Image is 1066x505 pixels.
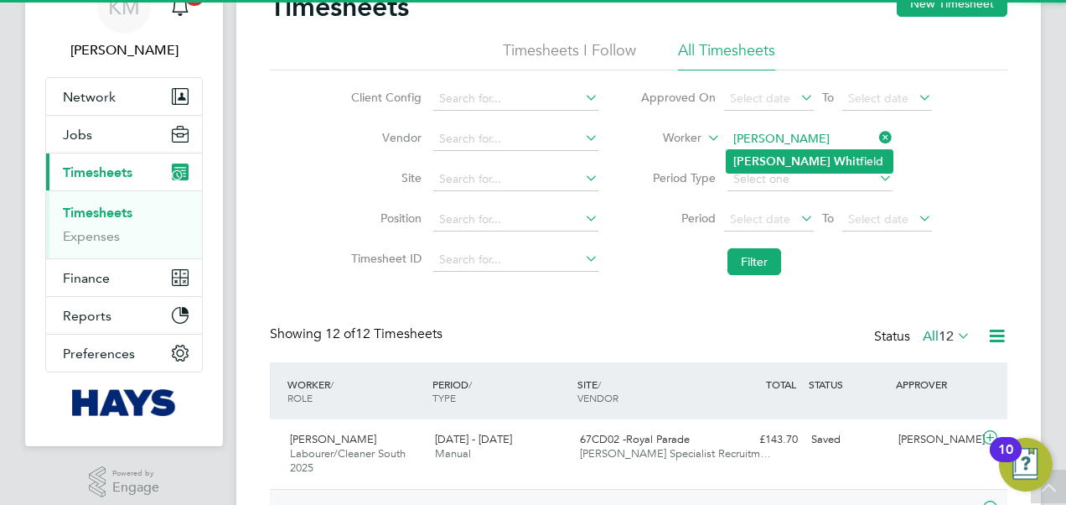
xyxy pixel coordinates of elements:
input: Search for... [433,87,598,111]
div: 10 [998,450,1013,471]
a: Go to home page [45,389,203,416]
label: Approved On [640,90,716,105]
div: APPROVER [892,369,979,399]
span: TOTAL [766,377,796,391]
label: Timesheet ID [346,251,422,266]
button: Network [46,78,202,115]
span: TYPE [432,391,456,404]
span: 12 [939,328,954,345]
div: PERIOD [428,369,573,413]
input: Search for... [433,168,598,191]
input: Search for... [727,128,893,151]
span: Select date [730,211,790,226]
span: [PERSON_NAME] Specialist Recruitm… [580,446,771,461]
div: Saved [805,426,892,454]
input: Search for... [433,208,598,232]
button: Jobs [46,116,202,153]
span: To [817,207,839,229]
a: Expenses [63,228,120,244]
span: VENDOR [577,391,618,404]
li: field [727,150,893,173]
label: Worker [626,130,701,147]
label: Site [346,170,422,185]
input: Select one [727,168,893,191]
span: To [817,86,839,108]
div: SITE [573,369,718,413]
input: Search for... [433,248,598,272]
button: Open Resource Center, 10 new notifications [999,438,1053,492]
label: Position [346,211,422,226]
span: ROLE [287,391,313,404]
input: Search for... [433,128,598,151]
label: Vendor [346,130,422,145]
div: STATUS [805,369,892,399]
a: Timesheets [63,205,132,221]
span: / [598,377,601,391]
b: [PERSON_NAME] [733,154,831,169]
div: Timesheets [46,190,202,258]
label: Period [640,211,716,226]
span: Preferences [63,346,135,362]
span: 12 Timesheets [325,325,442,342]
div: [PERSON_NAME] [892,426,979,454]
span: / [468,377,472,391]
span: Finance [63,270,110,286]
label: All [923,328,970,345]
span: 12 of [325,325,355,342]
span: Select date [848,211,908,226]
span: Manual [435,446,471,461]
span: Powered by [112,466,159,481]
span: 67CD02 -Royal Parade [580,432,690,446]
span: Reports [63,308,111,324]
span: Select date [848,91,908,106]
span: [PERSON_NAME] [290,432,376,446]
button: Filter [727,248,781,275]
b: Whit [834,154,860,169]
span: Select date [730,91,790,106]
a: Powered byEngage [89,466,160,498]
span: Jobs [63,127,92,143]
div: WORKER [283,369,428,413]
button: Preferences [46,335,202,372]
img: hays-logo-retina.png [72,389,177,416]
div: Status [874,325,974,349]
span: Timesheets [63,164,132,180]
div: £143.70 [717,426,805,454]
li: Timesheets I Follow [503,40,636,70]
span: Network [63,89,116,105]
span: Engage [112,481,159,495]
label: Client Config [346,90,422,105]
li: All Timesheets [678,40,775,70]
span: Katie McPherson [45,40,203,60]
label: Period Type [640,170,716,185]
button: Reports [46,297,202,334]
span: [DATE] - [DATE] [435,432,512,446]
span: Labourer/Cleaner South 2025 [290,446,406,475]
span: / [330,377,334,391]
button: Timesheets [46,154,202,190]
div: Showing [270,325,446,343]
button: Finance [46,259,202,296]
